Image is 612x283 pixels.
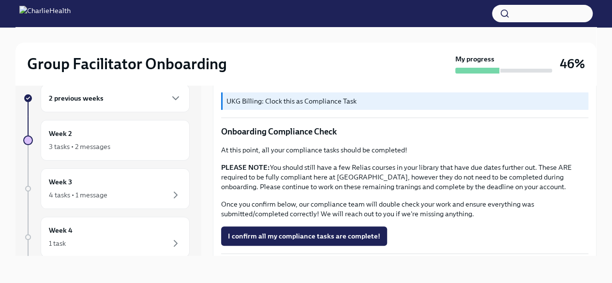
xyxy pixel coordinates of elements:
[221,126,588,137] p: Onboarding Compliance Check
[49,190,107,200] div: 4 tasks • 1 message
[221,226,387,246] button: I confirm all my compliance tasks are complete!
[23,168,190,209] a: Week 34 tasks • 1 message
[23,120,190,161] a: Week 23 tasks • 2 messages
[49,238,66,248] div: 1 task
[226,96,584,106] p: UKG Billing: Clock this as Compliance Task
[455,54,494,64] strong: My progress
[560,55,585,73] h3: 46%
[49,142,110,151] div: 3 tasks • 2 messages
[41,84,190,112] div: 2 previous weeks
[49,128,72,139] h6: Week 2
[49,93,104,104] h6: 2 previous weeks
[221,145,588,155] p: At this point, all your compliance tasks should be completed!
[221,163,270,172] strong: PLEASE NOTE:
[23,217,190,257] a: Week 41 task
[27,54,227,74] h2: Group Facilitator Onboarding
[221,163,588,192] p: You should still have a few Relias courses in your library that have due dates further out. These...
[19,6,71,21] img: CharlieHealth
[49,177,72,187] h6: Week 3
[221,199,588,219] p: Once you confirm below, our compliance team will double check your work and ensure everything was...
[228,231,380,241] span: I confirm all my compliance tasks are complete!
[49,225,73,236] h6: Week 4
